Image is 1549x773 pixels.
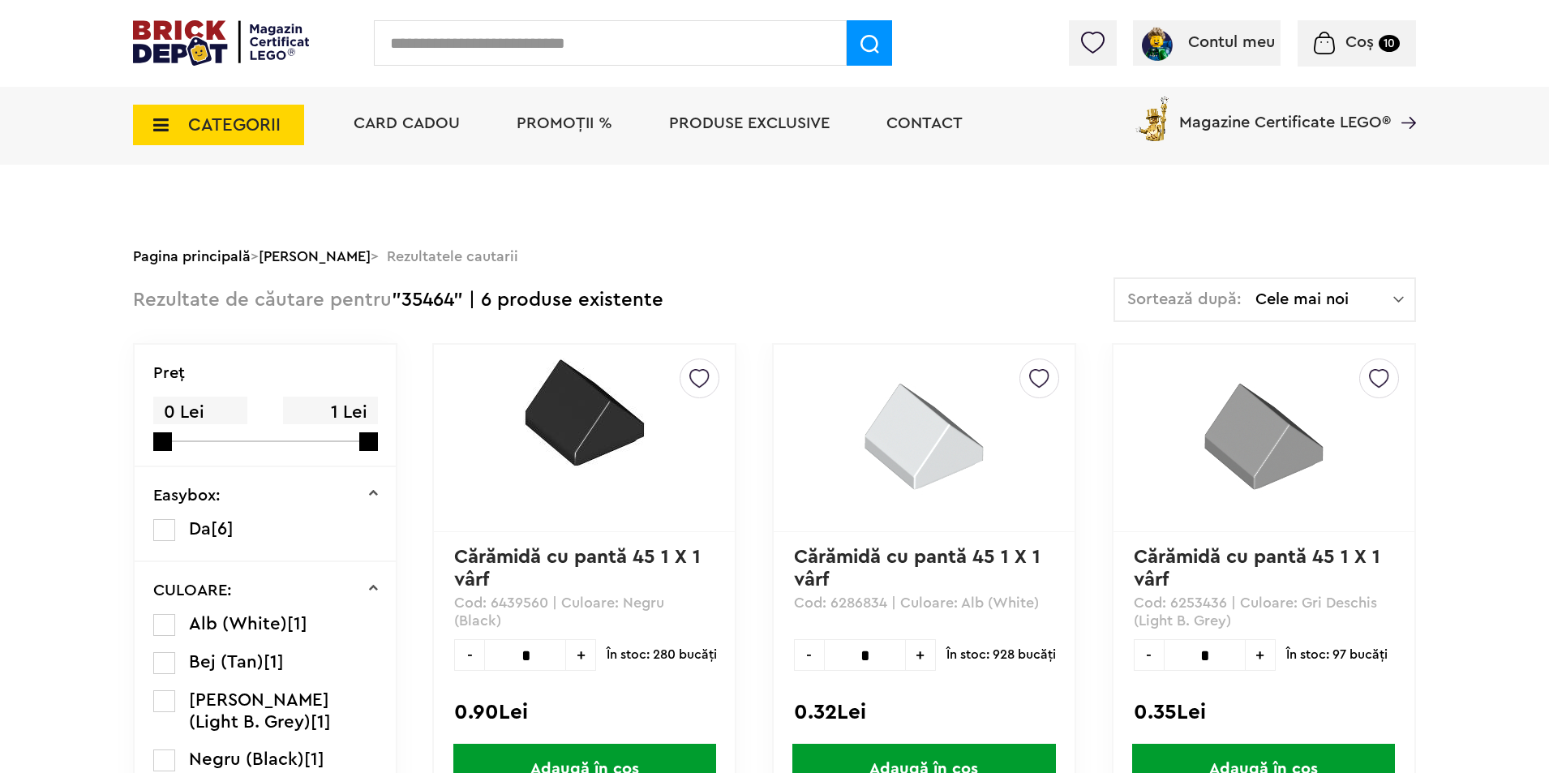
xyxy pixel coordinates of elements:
span: În stoc: 928 bucăţi [946,639,1056,671]
span: - [454,639,484,671]
span: - [1134,639,1164,671]
span: + [1246,639,1276,671]
p: Easybox: [153,487,221,504]
div: > > Rezultatele cautarii [133,235,1416,277]
span: [1] [311,713,331,731]
a: PROMOȚII % [517,115,612,131]
span: Cele mai noi [1255,291,1393,307]
span: În stoc: 280 bucăţi [607,639,717,671]
p: Preţ [153,365,185,381]
span: [PERSON_NAME] (Light B. Grey) [189,691,329,731]
img: Cărămidă cu pantă 45 1 X 1 vârf [846,359,1002,514]
span: Rezultate de căutare pentru [133,290,392,310]
a: [PERSON_NAME] [259,249,371,264]
span: CATEGORII [188,116,281,134]
small: 10 [1379,35,1400,52]
span: [6] [211,520,234,538]
span: Sortează după: [1127,291,1242,307]
p: Cod: 6286834 | Culoare: Alb (White) [794,594,1054,630]
a: Cărămidă cu pantă 45 1 X 1 vârf [454,548,706,590]
span: + [566,639,596,671]
a: Produse exclusive [669,115,830,131]
span: [1] [304,750,324,768]
a: Card Cadou [354,115,460,131]
span: Contul meu [1188,34,1275,50]
span: Magazine Certificate LEGO® [1179,93,1391,131]
span: Alb (White) [189,615,287,633]
span: Negru (Black) [189,750,304,768]
a: Contact [886,115,963,131]
span: - [794,639,824,671]
img: Cărămidă cu pantă 45 1 X 1 vârf [1186,359,1341,514]
p: CULOARE: [153,582,232,599]
span: În stoc: 97 bucăţi [1286,639,1388,671]
a: Contul meu [1139,34,1275,50]
span: [1] [287,615,307,633]
img: Cărămidă cu pantă 45 1 X 1 vârf [523,359,646,468]
div: 0.90Lei [454,702,714,723]
span: + [906,639,936,671]
span: Coș [1345,34,1374,50]
span: 1 Lei [283,397,377,428]
span: Bej (Tan) [189,653,264,671]
span: 0 Lei [153,397,247,428]
a: Cărămidă cu pantă 45 1 X 1 vârf [794,548,1045,590]
a: Cărămidă cu pantă 45 1 X 1 vârf [1134,548,1385,590]
p: Cod: 6253436 | Culoare: Gri Deschis (Light B. Grey) [1134,594,1394,630]
a: Pagina principală [133,249,251,264]
span: Da [189,520,211,538]
div: 0.32Lei [794,702,1054,723]
a: Magazine Certificate LEGO® [1391,93,1416,110]
div: "35464" | 6 produse existente [133,277,663,324]
div: 0.35Lei [1134,702,1394,723]
p: Cod: 6439560 | Culoare: Negru (Black) [454,594,714,630]
span: [1] [264,653,284,671]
